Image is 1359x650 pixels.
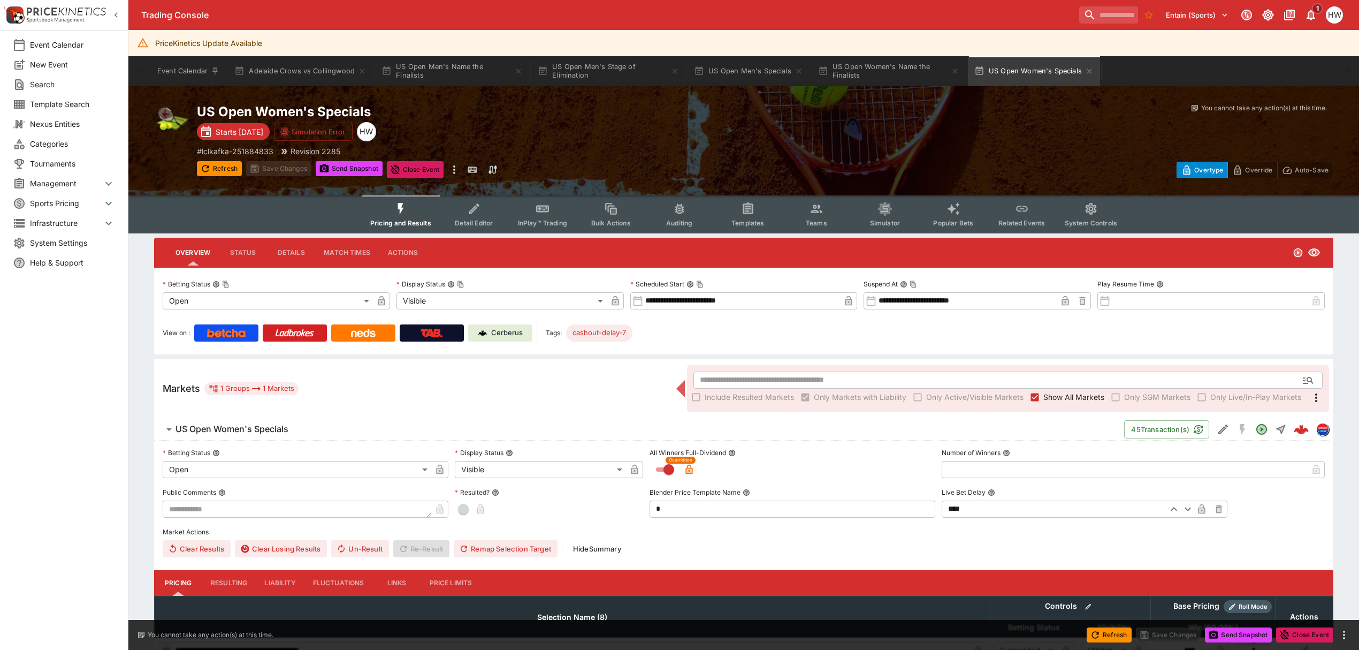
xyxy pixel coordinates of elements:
[351,329,375,337] img: Neds
[219,240,267,266] button: Status
[30,118,115,130] span: Nexus Entities
[1043,391,1104,403] span: Show All Markets
[806,219,827,227] span: Teams
[212,281,220,288] button: Betting StatusCopy To Clipboard
[421,329,443,337] img: TabNZ
[1205,628,1272,643] button: Send Snapshot
[163,279,210,289] p: Betting Status
[1326,6,1343,24] div: Harrison Walker
[455,488,490,497] p: Resulted?
[396,279,445,289] p: Display Status
[209,382,294,395] div: 1 Groups 1 Markets
[27,18,85,22] img: Sportsbook Management
[151,56,226,86] button: Event Calendar
[175,424,288,435] h6: US Open Women's Specials
[30,217,102,229] span: Infrastructure
[1271,420,1291,439] button: Straight
[1234,602,1272,611] span: Roll Mode
[1291,419,1312,440] a: 369f75bb-77fe-4007-839c-5fd6c423dac8
[1227,162,1277,178] button: Override
[373,570,421,596] button: Links
[148,630,273,640] p: You cannot take any action(s) at this time.
[1245,164,1272,176] p: Override
[525,611,619,624] span: Selection Name (8)
[666,219,692,227] span: Auditing
[900,281,907,288] button: Suspend AtCopy To Clipboard
[1299,371,1318,390] button: Open
[357,122,376,141] div: Harry Walker
[216,126,263,138] p: Starts [DATE]
[218,489,226,496] button: Public Comments
[1276,628,1333,643] button: Close Event
[387,161,444,178] button: Close Event
[1338,629,1350,641] button: more
[163,292,373,309] div: Open
[228,56,373,86] button: Adelaide Crows vs Collingwood
[728,449,736,457] button: All Winners Full-Dividend
[163,461,431,478] div: Open
[316,161,383,176] button: Send Snapshot
[1224,600,1272,613] div: Show/hide Price Roll mode configuration.
[1124,420,1209,439] button: 45Transaction(s)
[154,419,1124,440] button: US Open Women's Specials
[455,448,503,457] p: Display Status
[455,461,626,478] div: Visible
[1293,247,1303,258] svg: Open
[1317,424,1329,435] img: lclkafka
[650,448,726,457] p: All Winners Full-Dividend
[393,540,449,557] span: Re-Result
[506,449,513,457] button: Display Status
[933,219,973,227] span: Popular Bets
[1177,162,1333,178] div: Start From
[1159,6,1235,24] button: Select Tenant
[331,540,388,557] button: Un-Result
[1087,628,1132,643] button: Refresh
[197,161,242,176] button: Refresh
[743,489,750,496] button: Blender Price Template Name
[1140,6,1157,24] button: No Bookmarks
[864,279,898,289] p: Suspend At
[163,448,210,457] p: Betting Status
[814,391,906,403] span: Only Markets with Liability
[1316,423,1329,436] div: lclkafka
[1156,281,1164,288] button: Play Resume Time
[202,570,256,596] button: Resulting
[1124,391,1190,403] span: Only SGM Markets
[163,382,200,395] h5: Markets
[454,540,558,557] button: Remap Selection Target
[163,524,1325,540] label: Market Actions
[396,292,607,309] div: Visible
[30,59,115,70] span: New Event
[30,178,102,189] span: Management
[375,56,529,86] button: US Open Men's Name the Finalists
[926,391,1024,403] span: Only Active/Visible Markets
[304,570,373,596] button: Fluctuations
[990,596,1150,617] th: Controls
[566,328,632,338] span: cashout-delay-7
[1312,3,1323,14] span: 1
[30,198,102,209] span: Sports Pricing
[468,324,532,342] a: Cerberus
[291,146,340,157] p: Revision 2285
[1252,420,1271,439] button: Open
[370,219,431,227] span: Pricing and Results
[1194,164,1223,176] p: Overtype
[567,540,628,557] button: HideSummary
[491,328,523,338] p: Cerberus
[1308,246,1320,259] svg: Visible
[531,56,685,86] button: US Open Men's Stage of Elimination
[274,123,353,141] button: Simulation Error
[212,449,220,457] button: Betting Status
[942,448,1001,457] p: Number of Winners
[968,56,1100,86] button: US Open Women's Specials
[141,10,1075,21] div: Trading Console
[546,324,562,342] label: Tags:
[207,329,246,337] img: Betcha
[362,195,1126,233] div: Event type filters
[235,540,327,557] button: Clear Losing Results
[1280,5,1299,25] button: Documentation
[1213,420,1233,439] button: Edit Detail
[812,56,966,86] button: US Open Women's Name the Finalists
[1079,6,1138,24] input: search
